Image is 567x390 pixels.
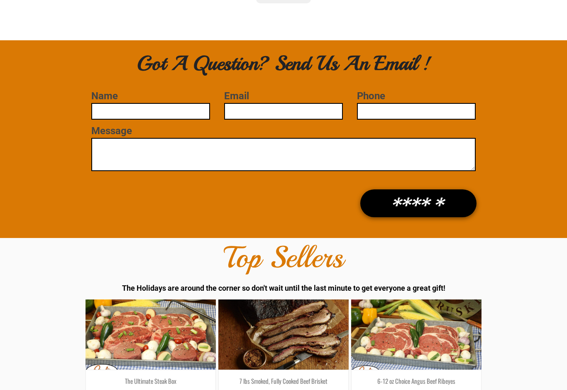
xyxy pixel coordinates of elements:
h3: 6-12 oz Choice Angus Beef Ribeyes [358,377,475,386]
h3: 7 lbs Smoked, Fully Cooked Beef Brisket [225,377,342,386]
h3: The Ultimate Steak Box [92,377,209,386]
label: Phone [357,91,476,102]
label: Message [91,125,476,137]
font: Top Sellers [224,239,343,277]
span: The Holidays are around the corner so don't wait until the last minute to get everyone a great gift! [122,284,445,293]
label: Name [91,91,210,102]
label: Email [224,91,343,102]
